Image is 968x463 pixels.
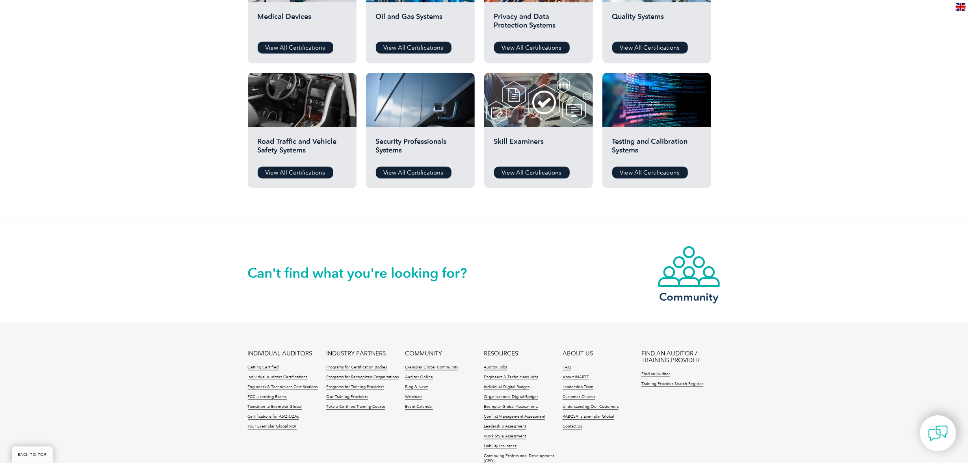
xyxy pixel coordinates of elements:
h2: Road Traffic and Vehicle Safety Systems [258,137,347,161]
h2: Security Professionals Systems [376,137,465,161]
a: Blog & News [405,385,428,390]
a: Programs for Recognized Organizations [326,375,399,380]
a: FAQ [563,365,571,370]
a: View All Certifications [494,167,570,179]
a: Transition to Exemplar Global [248,404,302,410]
a: Conflict Management Assessment [484,414,545,420]
a: Auditor Jobs [484,365,507,370]
a: Find an Auditor [641,372,670,377]
a: View All Certifications [376,42,451,54]
a: View All Certifications [612,167,688,179]
a: Leadership Team [563,385,593,390]
a: Take a Certified Training Course [326,404,385,410]
h2: Privacy and Data Protection Systems [494,12,583,36]
a: Programs for Certification Bodies [326,365,387,370]
a: About iNARTE [563,375,589,380]
a: Individual Digital Badges [484,385,530,390]
a: Webinars [405,394,422,400]
a: View All Certifications [258,42,333,54]
a: Engineers & Technicians Certifications [248,385,318,390]
h2: Can't find what you're looking for? [248,267,484,279]
h2: Testing and Calibration Systems [612,137,701,161]
a: Exemplar Global Community [405,365,458,370]
a: INDUSTRY PARTNERS [326,350,386,357]
a: Our Training Providers [326,394,368,400]
a: Customer Charter [563,394,595,400]
a: Understanding Our Customers [563,404,619,410]
a: View All Certifications [376,167,451,179]
a: INDIVIDUAL AUDITORS [248,350,312,357]
a: Getting Certified [248,365,279,370]
h2: Oil and Gas Systems [376,12,465,36]
a: Community [658,245,721,302]
a: Auditor Online [405,375,433,380]
a: Engineers & Technicians Jobs [484,375,538,380]
a: Individual Auditors Certifications [248,375,308,380]
a: View All Certifications [494,42,570,54]
a: Event Calendar [405,404,433,410]
a: View All Certifications [612,42,688,54]
h3: Community [658,292,721,302]
a: Work Style Assessment [484,434,526,439]
h2: Quality Systems [612,12,701,36]
a: FIND AN AUDITOR / TRAINING PROVIDER [641,350,720,364]
a: RABQSA is Exemplar Global [563,414,614,420]
a: ABOUT US [563,350,593,357]
a: FCC Licensing Exams [248,394,287,400]
a: Programs for Training Providers [326,385,384,390]
h2: Skill Examiners [494,137,583,161]
img: icon-community.webp [658,245,721,288]
a: RESOURCES [484,350,518,357]
a: Certifications for ASQ CQAs [248,414,299,420]
h2: Medical Devices [258,12,347,36]
a: Training Provider Search Register [641,381,703,387]
a: COMMUNITY [405,350,442,357]
a: Your Exemplar Global ROI [248,424,297,430]
a: BACK TO TOP [12,446,53,463]
a: Organizational Digital Badges [484,394,538,400]
a: Exemplar Global Assessments [484,404,538,410]
a: View All Certifications [258,167,333,179]
a: Contact Us [563,424,582,430]
a: Leadership Assessment [484,424,526,430]
img: en [956,3,966,11]
img: contact-chat.png [928,424,948,443]
a: Liability Insurance [484,444,517,449]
